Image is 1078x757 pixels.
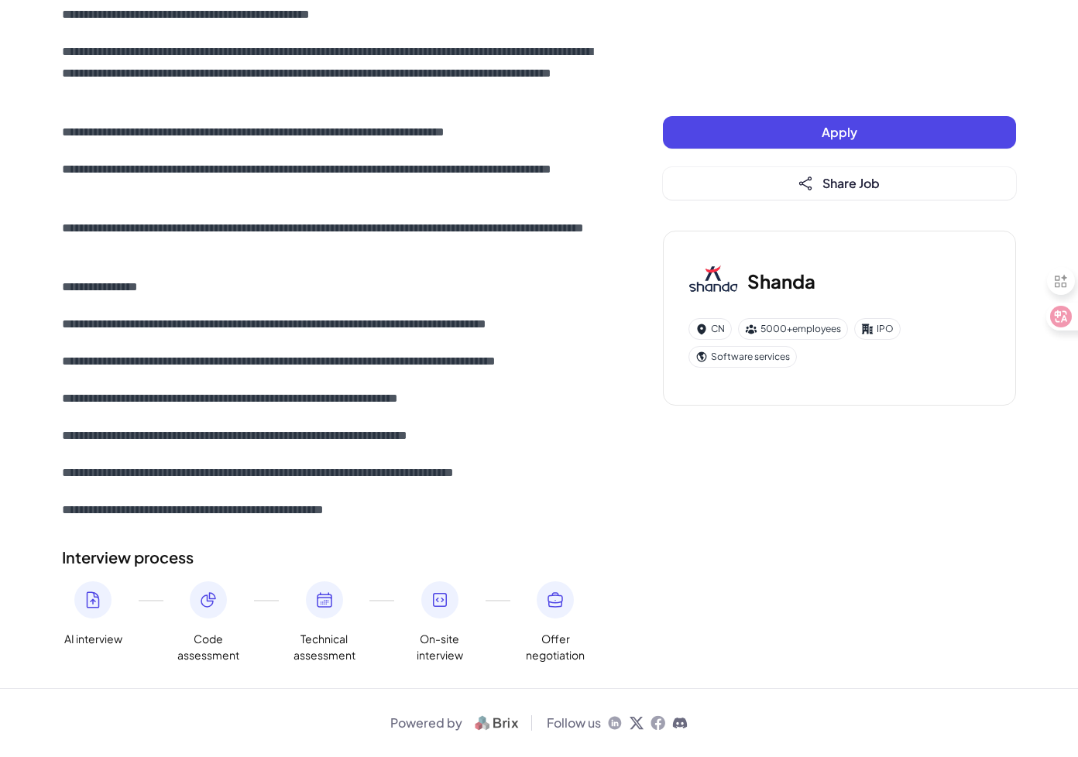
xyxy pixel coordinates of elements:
div: IPO [854,318,901,340]
h2: Interview process [62,546,601,569]
h3: Shanda [747,267,815,295]
button: Apply [663,116,1016,149]
span: On-site interview [409,631,471,663]
span: Technical assessment [294,631,355,663]
span: Follow us [547,714,601,732]
span: Offer negotiation [524,631,586,663]
div: CN [688,318,732,340]
button: Share Job [663,167,1016,200]
img: Sh [688,256,738,306]
img: logo [469,714,525,732]
div: Software services [688,346,797,368]
span: Code assessment [177,631,239,663]
span: Apply [822,124,857,140]
span: Powered by [390,714,462,732]
div: 5000+ employees [738,318,848,340]
span: AI interview [64,631,122,647]
span: Share Job [822,175,880,191]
